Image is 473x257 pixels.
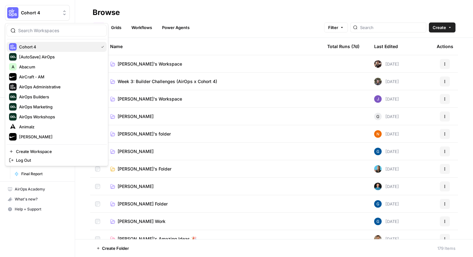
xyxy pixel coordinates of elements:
span: [PERSON_NAME]'s folder [118,131,171,137]
a: Power Agents [158,22,193,32]
div: [DATE] [374,183,399,190]
div: [DATE] [374,200,399,208]
a: [PERSON_NAME] [110,148,317,155]
img: Animalz Logo [9,123,17,131]
a: [PERSON_NAME] [110,113,317,120]
span: Cohort 4 [21,10,59,16]
span: Log Out [16,157,102,163]
img: AirOps Workshops Logo [9,113,17,121]
span: [PERSON_NAME]'s Workspace [118,61,182,67]
span: [PERSON_NAME]'s Workspace [118,96,182,102]
span: [PERSON_NAME]'s Amazing Ideas 🎉 [118,236,196,242]
span: [PERSON_NAME] Folder [118,201,168,207]
img: Cohort 4 Logo [9,43,17,51]
span: Week 3: Builder Challenges (AirOps x Cohort 4) [118,78,217,85]
a: Create Workspace [7,147,107,156]
img: c37vr20y5fudypip844bb0rvyfb7 [374,130,382,138]
div: Total Runs (7d) [327,38,359,55]
img: Cohort 4 Logo [7,7,18,18]
span: AirOps Administrative [19,84,102,90]
a: [PERSON_NAME]'s Workspace [110,61,317,67]
div: [DATE] [374,113,399,120]
span: AirOps Marketing [19,104,102,110]
img: AirCraft - AM Logo [9,73,17,81]
span: G [376,113,379,120]
span: [PERSON_NAME] Work [118,218,165,225]
span: [PERSON_NAME]'s Folder [118,166,171,172]
span: Create [433,24,446,31]
a: [PERSON_NAME]'s Folder [110,166,317,172]
img: jpi2mj6ns58tksswu06lvanbxbq7 [374,95,382,103]
img: maow1e9ocotky9esmvpk8ol9rk58 [374,78,382,85]
div: 179 Items [437,245,455,251]
a: [PERSON_NAME]'s folder [110,131,317,137]
a: [PERSON_NAME]'s Amazing Ideas 🎉 [110,236,317,242]
div: [DATE] [374,218,399,225]
button: Filter [324,22,348,32]
a: [PERSON_NAME]'s Workspace [110,96,317,102]
span: AirCraft - AM [19,74,102,80]
div: [DATE] [374,130,399,138]
span: AirOps Workshops [19,114,102,120]
a: Final Report [12,169,70,179]
a: Week 3: Builder Challenges (AirOps x Cohort 4) [110,78,317,85]
a: Workflows [128,22,156,32]
span: AirOps Academy [15,186,67,192]
a: [PERSON_NAME] Folder [110,201,317,207]
span: Filter [328,24,338,31]
input: Search Workspaces [18,27,103,34]
span: [PERSON_NAME] [118,183,154,190]
button: Create Folder [93,243,133,253]
div: [DATE] [374,148,399,155]
input: Search [360,24,424,31]
a: Grids [107,22,125,32]
div: [DATE] [374,235,399,243]
a: [PERSON_NAME] [110,183,317,190]
span: Create Folder [102,245,129,251]
div: Name [110,38,317,55]
img: qd2a6s3w5hfdcqb82ik0wk3no9aw [374,148,382,155]
span: Create Workspace [16,148,102,155]
a: All [93,22,105,32]
img: xy7yhiswqrx12q3pdq9zj20pmca8 [374,60,382,68]
span: [PERSON_NAME] [19,134,102,140]
div: [DATE] [374,165,399,173]
span: [AutoSave] AirOps [19,54,102,60]
span: Cohort 4 [19,44,96,50]
div: What's new? [5,195,69,204]
span: AirOps Builders [19,94,102,100]
button: Help + Support [5,204,70,214]
img: 0w3cvrgbxrd2pnctl6iw7m2shyrx [374,165,382,173]
div: Browse [93,7,120,17]
div: [DATE] [374,60,399,68]
button: Workspace: Cohort 4 [5,5,70,21]
div: [DATE] [374,78,399,85]
span: Help + Support [15,206,67,212]
button: What's new? [5,194,70,204]
span: Animalz [19,124,102,130]
img: AirOps Builders Logo [9,93,17,101]
a: [PERSON_NAME] Work [110,218,317,225]
img: anisha_workspace Logo [9,133,17,141]
button: Create [429,22,455,32]
span: [PERSON_NAME] [118,113,154,120]
a: AirOps Academy [5,184,70,194]
img: 7qsignvblt175nrrzn6oexoe40ge [374,183,382,190]
span: Abacum [19,64,102,70]
a: Log Out [7,156,107,165]
div: Last Edited [374,38,398,55]
img: qd2a6s3w5hfdcqb82ik0wk3no9aw [374,200,382,208]
span: [PERSON_NAME] [118,148,154,155]
div: [DATE] [374,95,399,103]
span: Final Report [21,171,67,177]
img: [AutoSave] AirOps Logo [9,53,17,61]
div: Actions [437,38,453,55]
img: AirOps Administrative Logo [9,83,17,91]
img: 36rz0nf6lyfqsoxlb67712aiq2cf [374,235,382,243]
img: AirOps Marketing Logo [9,103,17,111]
img: qd2a6s3w5hfdcqb82ik0wk3no9aw [374,218,382,225]
span: A [12,64,14,70]
div: Workspace: Cohort 4 [5,23,108,166]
